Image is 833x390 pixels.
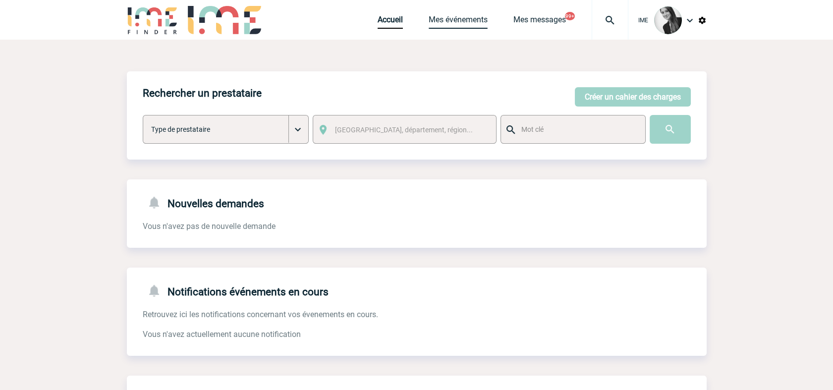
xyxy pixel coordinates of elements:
[143,330,301,339] span: Vous n'avez actuellement aucune notification
[147,283,167,298] img: notifications-24-px-g.png
[147,195,167,210] img: notifications-24-px-g.png
[378,15,403,29] a: Accueil
[143,87,262,99] h4: Rechercher un prestataire
[127,6,178,34] img: IME-Finder
[335,126,473,134] span: [GEOGRAPHIC_DATA], département, région...
[565,12,575,20] button: 99+
[143,283,329,298] h4: Notifications événements en cours
[519,123,636,136] input: Mot clé
[513,15,566,29] a: Mes messages
[650,115,691,144] input: Submit
[143,222,276,231] span: Vous n'avez pas de nouvelle demande
[429,15,488,29] a: Mes événements
[638,17,648,24] span: IME
[143,310,378,319] span: Retrouvez ici les notifications concernant vos évenements en cours.
[143,195,264,210] h4: Nouvelles demandes
[654,6,682,34] img: 101050-0.jpg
